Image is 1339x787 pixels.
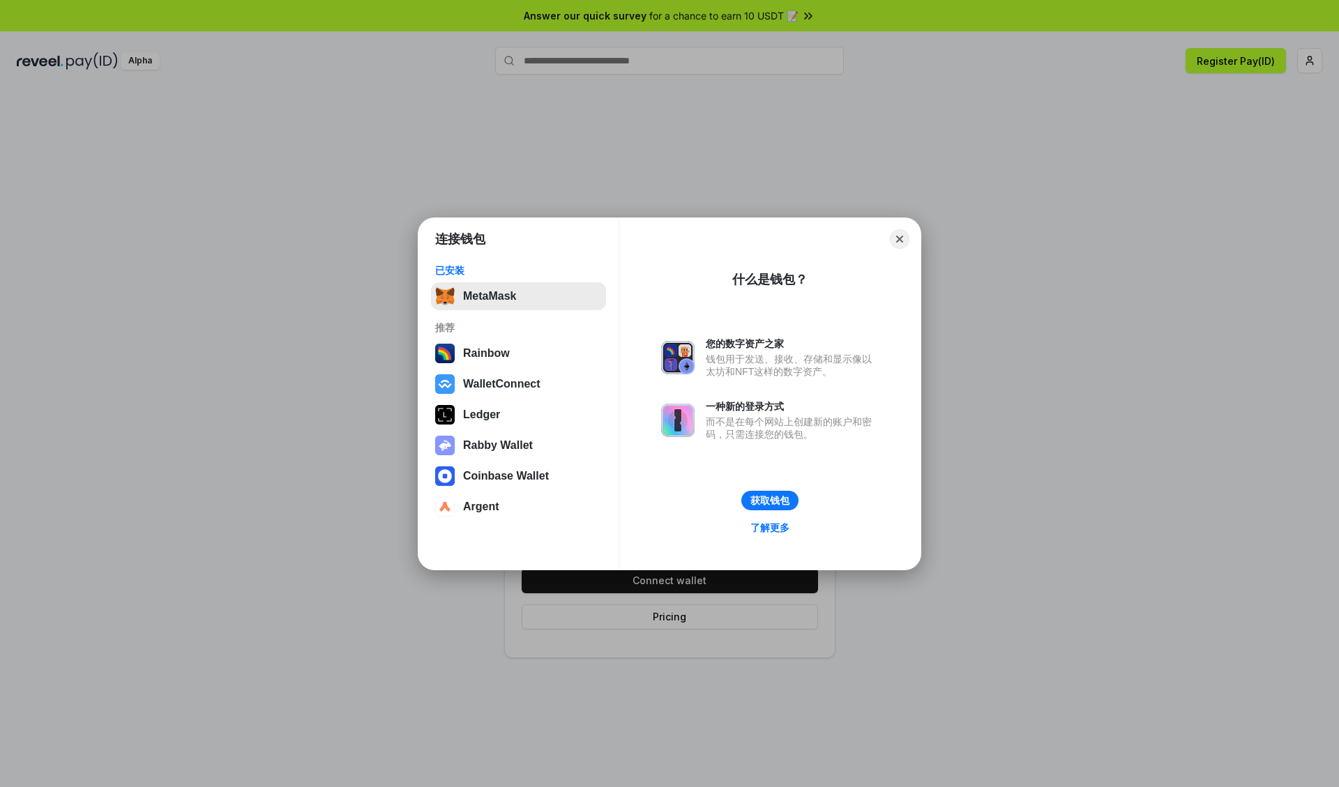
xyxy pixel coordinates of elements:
[431,493,606,521] button: Argent
[661,341,695,374] img: svg+xml,%3Csvg%20xmlns%3D%22http%3A%2F%2Fwww.w3.org%2F2000%2Fsvg%22%20fill%3D%22none%22%20viewBox...
[431,282,606,310] button: MetaMask
[741,491,799,510] button: 获取钱包
[732,271,808,288] div: 什么是钱包？
[890,229,909,249] button: Close
[742,519,798,537] a: 了解更多
[435,466,455,486] img: svg+xml,%3Csvg%20width%3D%2228%22%20height%3D%2228%22%20viewBox%3D%220%200%2028%2028%22%20fill%3D...
[435,405,455,425] img: svg+xml,%3Csvg%20xmlns%3D%22http%3A%2F%2Fwww.w3.org%2F2000%2Fsvg%22%20width%3D%2228%22%20height%3...
[435,231,485,247] h1: 连接钱包
[463,290,516,303] div: MetaMask
[435,374,455,394] img: svg+xml,%3Csvg%20width%3D%2228%22%20height%3D%2228%22%20viewBox%3D%220%200%2028%2028%22%20fill%3D...
[431,431,606,459] button: Rabby Wallet
[431,401,606,429] button: Ledger
[431,339,606,367] button: Rainbow
[463,470,549,482] div: Coinbase Wallet
[463,439,533,452] div: Rabby Wallet
[463,501,499,513] div: Argent
[435,436,455,455] img: svg+xml,%3Csvg%20xmlns%3D%22http%3A%2F%2Fwww.w3.org%2F2000%2Fsvg%22%20fill%3D%22none%22%20viewBox...
[463,408,500,421] div: Ledger
[706,415,879,441] div: 而不是在每个网站上创建新的账户和密码，只需连接您的钱包。
[661,404,695,437] img: svg+xml,%3Csvg%20xmlns%3D%22http%3A%2F%2Fwww.w3.org%2F2000%2Fsvg%22%20fill%3D%22none%22%20viewBox...
[706,353,879,378] div: 钱包用于发送、接收、存储和显示像以太坊和NFT这样的数字资产。
[431,462,606,490] button: Coinbase Wallet
[750,521,789,534] div: 了解更多
[750,494,789,507] div: 获取钱包
[435,321,602,334] div: 推荐
[435,264,602,277] div: 已安装
[463,378,540,390] div: WalletConnect
[463,347,510,360] div: Rainbow
[431,370,606,398] button: WalletConnect
[706,337,879,350] div: 您的数字资产之家
[435,497,455,517] img: svg+xml,%3Csvg%20width%3D%2228%22%20height%3D%2228%22%20viewBox%3D%220%200%2028%2028%22%20fill%3D...
[706,400,879,413] div: 一种新的登录方式
[435,286,455,306] img: svg+xml,%3Csvg%20fill%3D%22none%22%20height%3D%2233%22%20viewBox%3D%220%200%2035%2033%22%20width%...
[435,344,455,363] img: svg+xml,%3Csvg%20width%3D%22120%22%20height%3D%22120%22%20viewBox%3D%220%200%20120%20120%22%20fil...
